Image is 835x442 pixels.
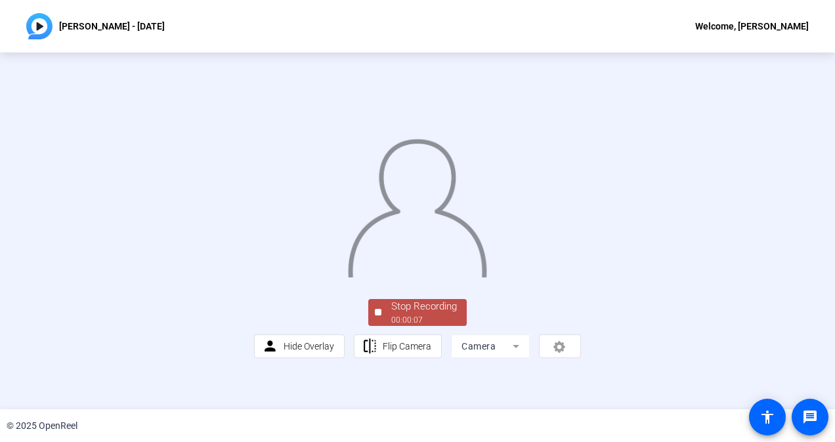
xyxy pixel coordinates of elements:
div: Stop Recording [391,299,457,314]
button: Stop Recording00:00:07 [368,299,467,326]
div: Welcome, [PERSON_NAME] [695,18,809,34]
span: Hide Overlay [284,341,334,352]
mat-icon: flip [362,338,378,355]
button: Flip Camera [354,334,442,358]
div: © 2025 OpenReel [7,419,77,433]
mat-icon: person [262,338,278,355]
span: Flip Camera [383,341,431,352]
div: 00:00:07 [391,314,457,326]
button: Hide Overlay [254,334,345,358]
mat-icon: message [802,409,818,425]
p: [PERSON_NAME] - [DATE] [59,18,165,34]
img: OpenReel logo [26,13,53,39]
mat-icon: accessibility [760,409,775,425]
img: overlay [347,131,488,277]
